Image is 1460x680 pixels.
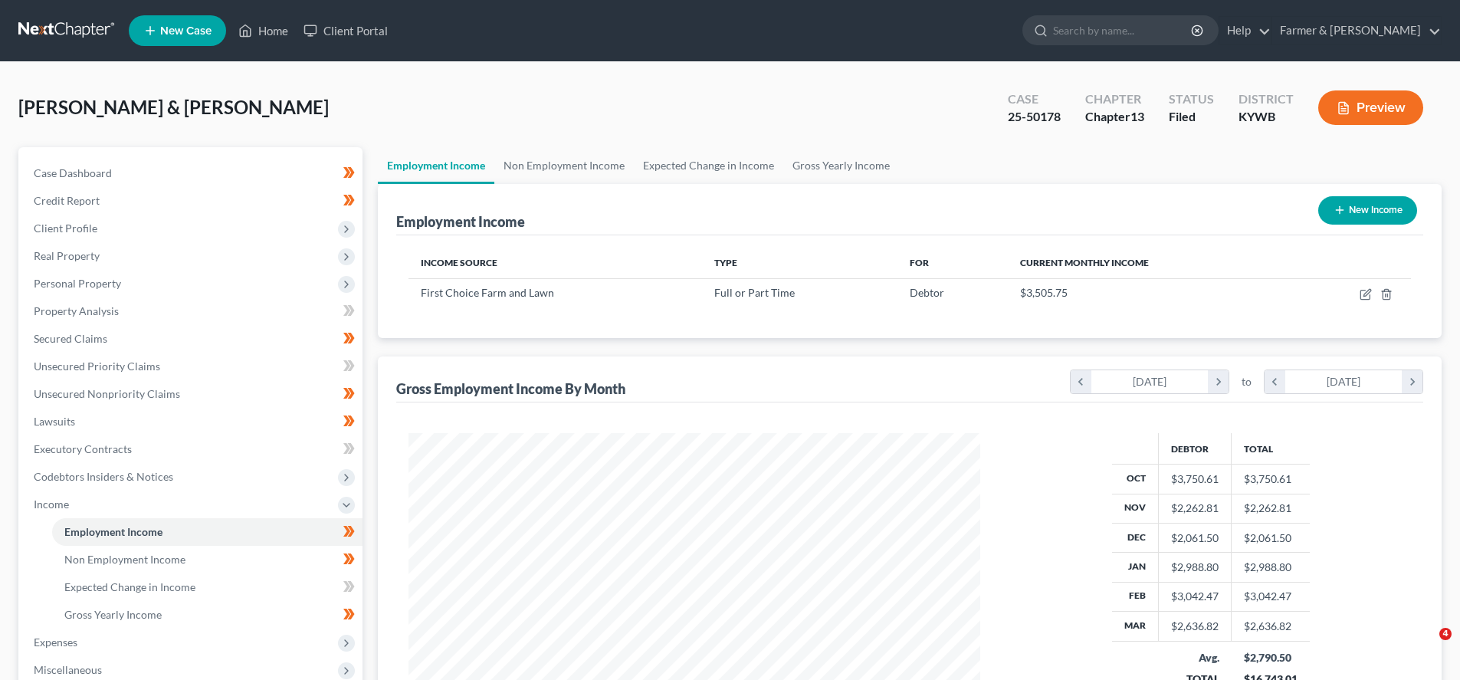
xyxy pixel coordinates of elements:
[160,25,212,37] span: New Case
[21,380,363,408] a: Unsecured Nonpriority Claims
[1053,16,1193,44] input: Search by name...
[34,470,173,483] span: Codebtors Insiders & Notices
[21,353,363,380] a: Unsecured Priority Claims
[1159,433,1232,464] th: Debtor
[1112,523,1159,552] th: Dec
[1318,90,1423,125] button: Preview
[1171,619,1219,634] div: $2,636.82
[1232,494,1310,523] td: $2,262.81
[396,212,525,231] div: Employment Income
[1242,374,1252,389] span: to
[1130,109,1144,123] span: 13
[1239,108,1294,126] div: KYWB
[421,286,554,299] span: First Choice Farm and Lawn
[34,442,132,455] span: Executory Contracts
[494,147,634,184] a: Non Employment Income
[1232,553,1310,582] td: $2,988.80
[910,257,929,268] span: For
[1171,471,1219,487] div: $3,750.61
[34,166,112,179] span: Case Dashboard
[421,257,497,268] span: Income Source
[1171,560,1219,575] div: $2,988.80
[1008,90,1061,108] div: Case
[52,601,363,629] a: Gross Yearly Income
[1085,90,1144,108] div: Chapter
[714,257,737,268] span: Type
[1232,523,1310,552] td: $2,061.50
[21,297,363,325] a: Property Analysis
[1112,582,1159,611] th: Feb
[64,553,185,566] span: Non Employment Income
[1272,17,1441,44] a: Farmer & [PERSON_NAME]
[1232,465,1310,494] td: $3,750.61
[34,387,180,400] span: Unsecured Nonpriority Claims
[1208,370,1229,393] i: chevron_right
[1402,370,1422,393] i: chevron_right
[783,147,899,184] a: Gross Yearly Income
[34,663,102,676] span: Miscellaneous
[1020,286,1068,299] span: $3,505.75
[1008,108,1061,126] div: 25-50178
[1232,582,1310,611] td: $3,042.47
[1232,433,1310,464] th: Total
[34,249,100,262] span: Real Property
[1169,108,1214,126] div: Filed
[231,17,296,44] a: Home
[714,286,795,299] span: Full or Part Time
[1232,612,1310,641] td: $2,636.82
[34,360,160,373] span: Unsecured Priority Claims
[21,408,363,435] a: Lawsuits
[34,636,77,649] span: Expenses
[64,525,162,538] span: Employment Income
[396,379,625,398] div: Gross Employment Income By Month
[52,518,363,546] a: Employment Income
[34,304,119,317] span: Property Analysis
[1318,196,1417,225] button: New Income
[52,546,363,573] a: Non Employment Income
[21,159,363,187] a: Case Dashboard
[34,498,69,511] span: Income
[1171,501,1219,516] div: $2,262.81
[1171,531,1219,546] div: $2,061.50
[1091,370,1209,393] div: [DATE]
[34,194,100,207] span: Credit Report
[1171,589,1219,604] div: $3,042.47
[18,96,329,118] span: [PERSON_NAME] & [PERSON_NAME]
[34,277,121,290] span: Personal Property
[1020,257,1149,268] span: Current Monthly Income
[64,580,195,593] span: Expected Change in Income
[34,332,107,345] span: Secured Claims
[64,608,162,621] span: Gross Yearly Income
[910,286,944,299] span: Debtor
[34,415,75,428] span: Lawsuits
[21,187,363,215] a: Credit Report
[1112,612,1159,641] th: Mar
[296,17,395,44] a: Client Portal
[1112,494,1159,523] th: Nov
[34,222,97,235] span: Client Profile
[634,147,783,184] a: Expected Change in Income
[1085,108,1144,126] div: Chapter
[1439,628,1452,640] span: 4
[1265,370,1285,393] i: chevron_left
[1219,17,1271,44] a: Help
[1112,465,1159,494] th: Oct
[1239,90,1294,108] div: District
[1285,370,1403,393] div: [DATE]
[378,147,494,184] a: Employment Income
[1112,553,1159,582] th: Jan
[1171,650,1219,665] div: Avg.
[1244,650,1298,665] div: $2,790.50
[21,325,363,353] a: Secured Claims
[1169,90,1214,108] div: Status
[21,435,363,463] a: Executory Contracts
[52,573,363,601] a: Expected Change in Income
[1071,370,1091,393] i: chevron_left
[1408,628,1445,665] iframe: Intercom live chat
